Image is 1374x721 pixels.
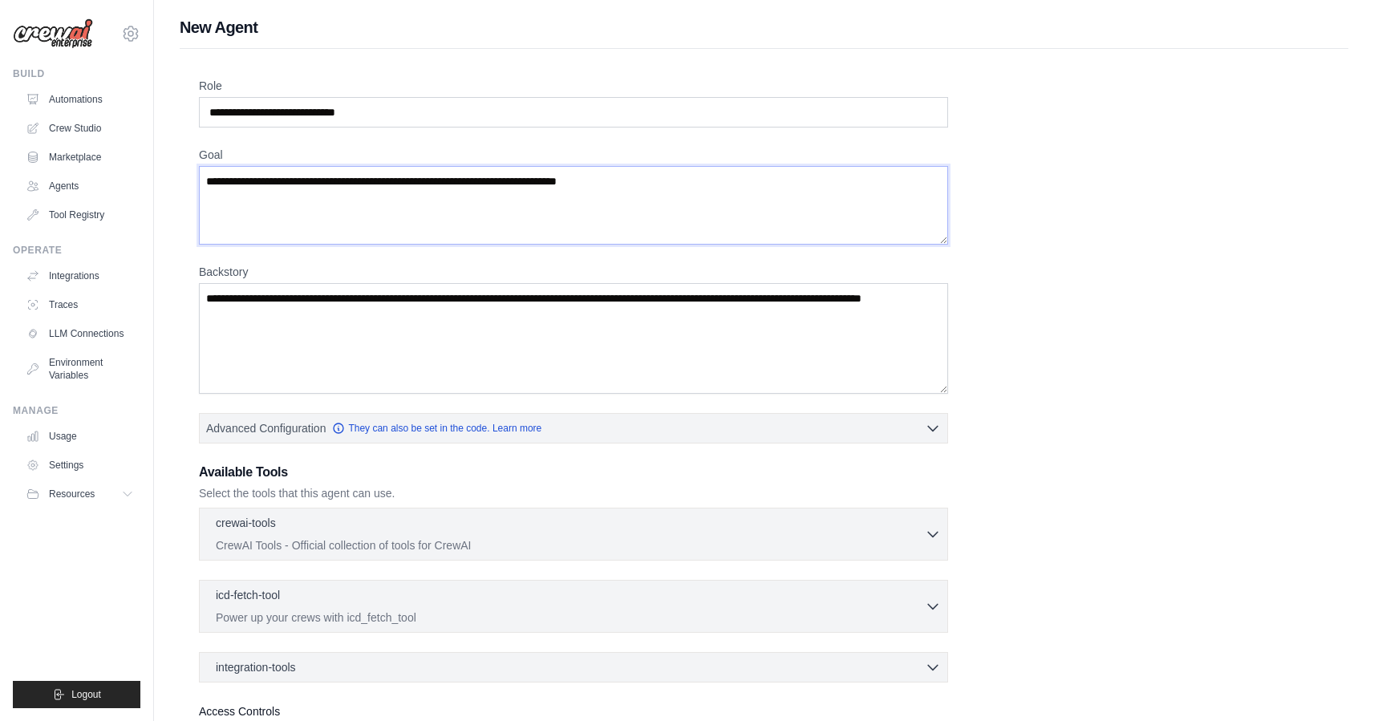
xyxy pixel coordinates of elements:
[216,587,280,603] p: icd-fetch-tool
[19,423,140,449] a: Usage
[199,264,948,280] label: Backstory
[216,515,276,531] p: crewai-tools
[19,452,140,478] a: Settings
[206,659,941,675] button: integration-tools
[206,420,326,436] span: Advanced Configuration
[13,681,140,708] button: Logout
[199,463,948,482] h3: Available Tools
[180,16,1348,38] h1: New Agent
[206,515,941,553] button: crewai-tools CrewAI Tools - Official collection of tools for CrewAI
[13,18,93,49] img: Logo
[199,485,948,501] p: Select the tools that this agent can use.
[199,78,948,94] label: Role
[19,115,140,141] a: Crew Studio
[19,263,140,289] a: Integrations
[13,404,140,417] div: Manage
[216,659,296,675] span: integration-tools
[49,488,95,500] span: Resources
[216,537,925,553] p: CrewAI Tools - Official collection of tools for CrewAI
[200,414,947,443] button: Advanced Configuration They can also be set in the code. Learn more
[19,292,140,318] a: Traces
[216,610,925,626] p: Power up your crews with icd_fetch_tool
[19,350,140,388] a: Environment Variables
[13,67,140,80] div: Build
[19,202,140,228] a: Tool Registry
[19,173,140,199] a: Agents
[206,587,941,626] button: icd-fetch-tool Power up your crews with icd_fetch_tool
[19,87,140,112] a: Automations
[19,144,140,170] a: Marketplace
[19,481,140,507] button: Resources
[71,688,101,701] span: Logout
[199,147,948,163] label: Goal
[199,702,948,721] label: Access Controls
[19,321,140,346] a: LLM Connections
[332,422,541,435] a: They can also be set in the code. Learn more
[13,244,140,257] div: Operate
